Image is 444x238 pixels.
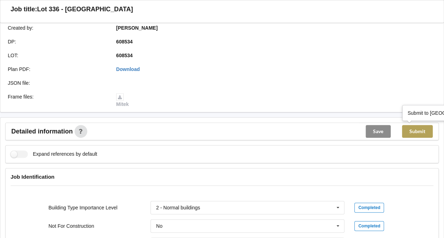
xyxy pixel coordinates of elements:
b: 608534 [116,53,133,58]
button: Submit [402,125,433,138]
div: Plan PDF : [3,66,111,73]
h3: Lot 336 - [GEOGRAPHIC_DATA] [37,5,133,13]
div: JSON file : [3,79,111,87]
h4: Job Identification [11,173,433,180]
div: Created by : [3,24,111,31]
div: Completed [354,203,384,213]
div: Completed [354,221,384,231]
h3: Job title: [11,5,37,13]
div: DP : [3,38,111,45]
div: Frame files : [3,93,111,108]
label: Expand references by default [11,150,97,158]
b: 608534 [116,39,133,44]
div: LOT : [3,52,111,59]
a: Mitek [116,94,129,107]
div: 2 - Normal buildings [156,205,200,210]
div: No [156,224,162,228]
b: [PERSON_NAME] [116,25,158,31]
span: Detailed information [11,128,73,135]
label: Not For Construction [48,223,94,229]
label: Building Type Importance Level [48,205,117,210]
a: Download [116,66,140,72]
